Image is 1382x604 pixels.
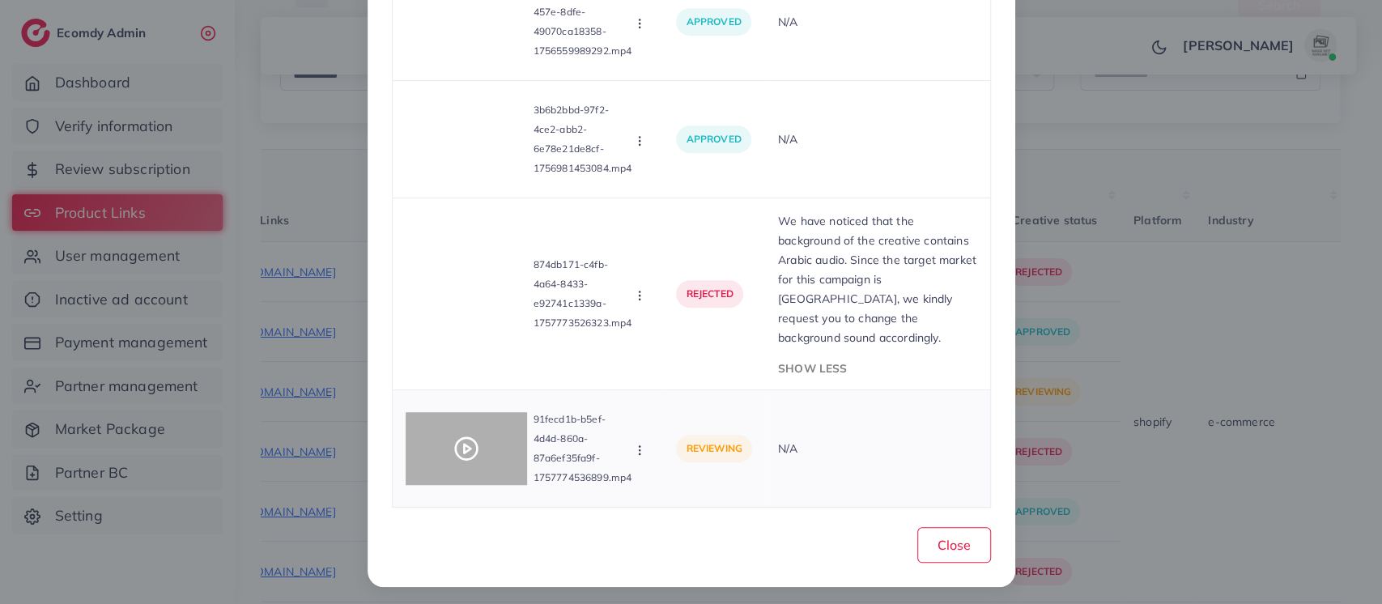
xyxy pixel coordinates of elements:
p: N/A [778,130,977,149]
p: approved [676,125,751,153]
span: Show less [778,361,847,375]
p: 3b6b2bbd-97f2-4ce2-abb2-6e78e21de8cf-1756981453084.mp4 [534,100,633,178]
span: Close [938,537,971,553]
p: N/A [778,12,977,32]
p: 91fecd1b-b5ef-4d4d-860a-87a6ef35fa9f-1757774536899.mp4 [534,410,633,487]
p: approved [676,8,751,36]
p: 874db171-c4fb-4a64-8433-e92741c1339a-1757773526323.mp4 [534,255,633,333]
p: reviewing [676,435,751,462]
p: We have noticed that the background of the creative contains Arabic audio. Since the target marke... [778,211,977,347]
p: rejected [676,280,742,308]
p: N/A [778,439,977,458]
button: Close [917,527,991,562]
